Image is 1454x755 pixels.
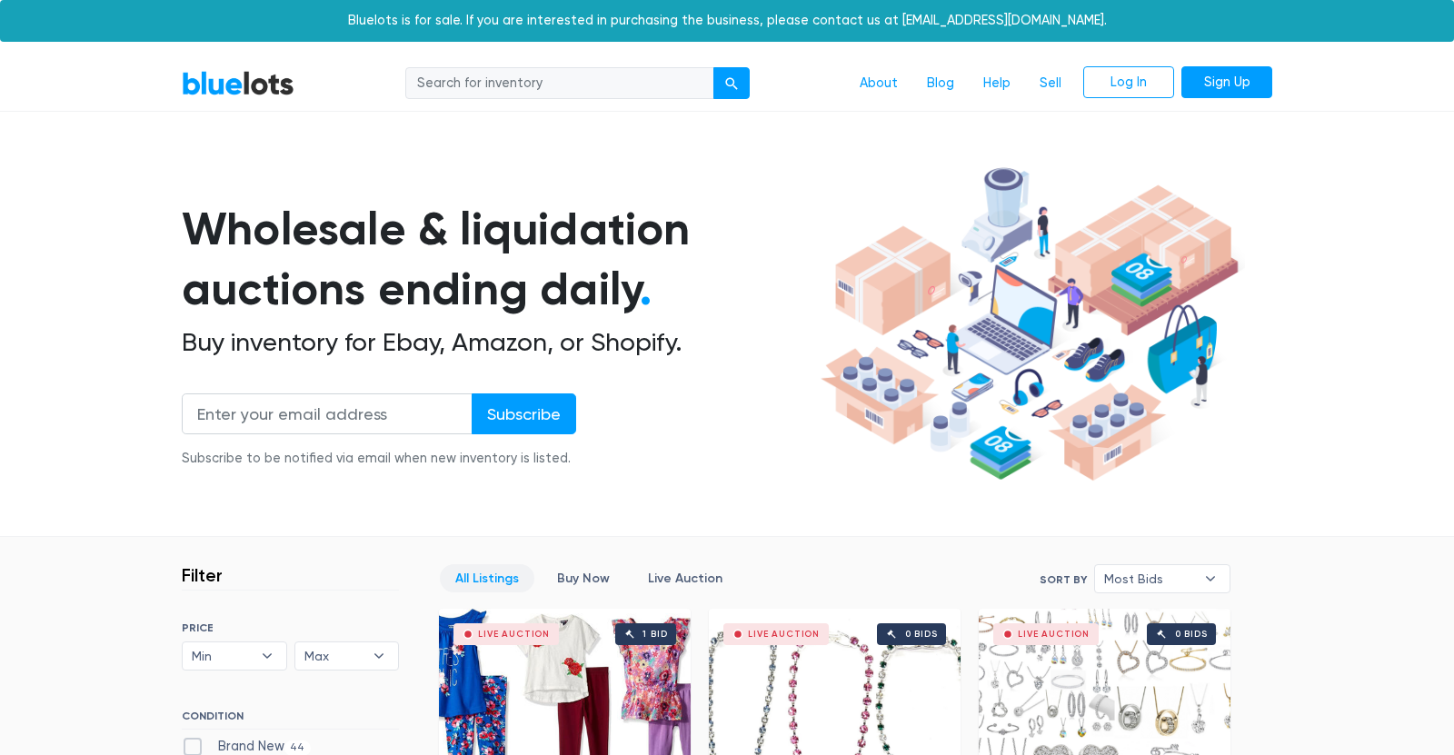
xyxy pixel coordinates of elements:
[182,393,473,434] input: Enter your email address
[1191,565,1230,592] b: ▾
[304,642,364,670] span: Max
[472,393,576,434] input: Subscribe
[814,159,1245,490] img: hero-ee84e7d0318cb26816c560f6b4441b76977f77a177738b4e94f68c95b2b83dbb.png
[748,630,820,639] div: Live Auction
[845,66,912,101] a: About
[182,327,814,358] h2: Buy inventory for Ebay, Amazon, or Shopify.
[248,642,286,670] b: ▾
[1104,565,1195,592] span: Most Bids
[182,564,223,586] h3: Filter
[912,66,969,101] a: Blog
[1175,630,1208,639] div: 0 bids
[360,642,398,670] b: ▾
[182,199,814,320] h1: Wholesale & liquidation auctions ending daily
[1025,66,1076,101] a: Sell
[1040,571,1087,588] label: Sort By
[440,564,534,592] a: All Listings
[192,642,252,670] span: Min
[478,630,550,639] div: Live Auction
[969,66,1025,101] a: Help
[284,740,311,755] span: 44
[632,564,738,592] a: Live Auction
[642,630,667,639] div: 1 bid
[1083,66,1174,99] a: Log In
[640,262,652,316] span: .
[182,710,399,730] h6: CONDITION
[182,449,576,469] div: Subscribe to be notified via email when new inventory is listed.
[182,621,399,634] h6: PRICE
[542,564,625,592] a: Buy Now
[905,630,938,639] div: 0 bids
[1018,630,1090,639] div: Live Auction
[182,70,294,96] a: BlueLots
[405,67,714,100] input: Search for inventory
[1181,66,1272,99] a: Sign Up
